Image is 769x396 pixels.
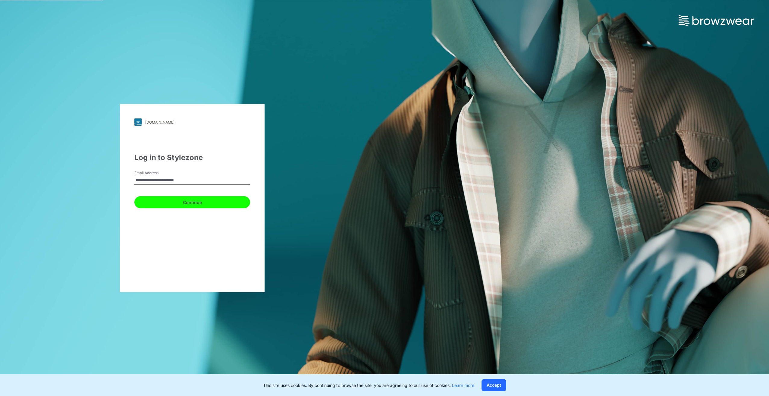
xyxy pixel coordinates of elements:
a: Learn more [452,383,474,388]
button: Continue [134,196,250,208]
button: Accept [482,379,506,391]
img: svg+xml;base64,PHN2ZyB3aWR0aD0iMjgiIGhlaWdodD0iMjgiIHZpZXdCb3g9IjAgMCAyOCAyOCIgZmlsbD0ibm9uZSIgeG... [134,118,142,126]
p: This site uses cookies. By continuing to browse the site, you are agreeing to our use of cookies. [263,382,474,388]
img: browzwear-logo.73288ffb.svg [679,15,754,26]
div: [DOMAIN_NAME] [145,120,174,124]
a: [DOMAIN_NAME] [134,118,250,126]
div: Log in to Stylezone [134,152,250,163]
label: Email Address [134,170,177,176]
